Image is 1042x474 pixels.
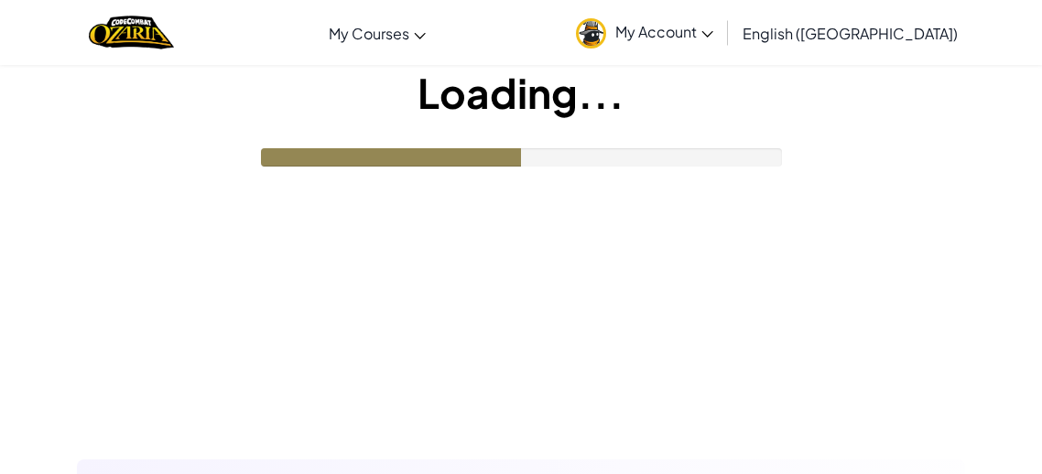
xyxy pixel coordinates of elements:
[320,8,435,58] a: My Courses
[567,4,722,61] a: My Account
[329,24,409,43] span: My Courses
[743,24,958,43] span: English ([GEOGRAPHIC_DATA])
[89,14,174,51] a: Ozaria by CodeCombat logo
[615,22,713,41] span: My Account
[89,14,174,51] img: Home
[576,18,606,48] img: avatar
[733,8,967,58] a: English ([GEOGRAPHIC_DATA])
